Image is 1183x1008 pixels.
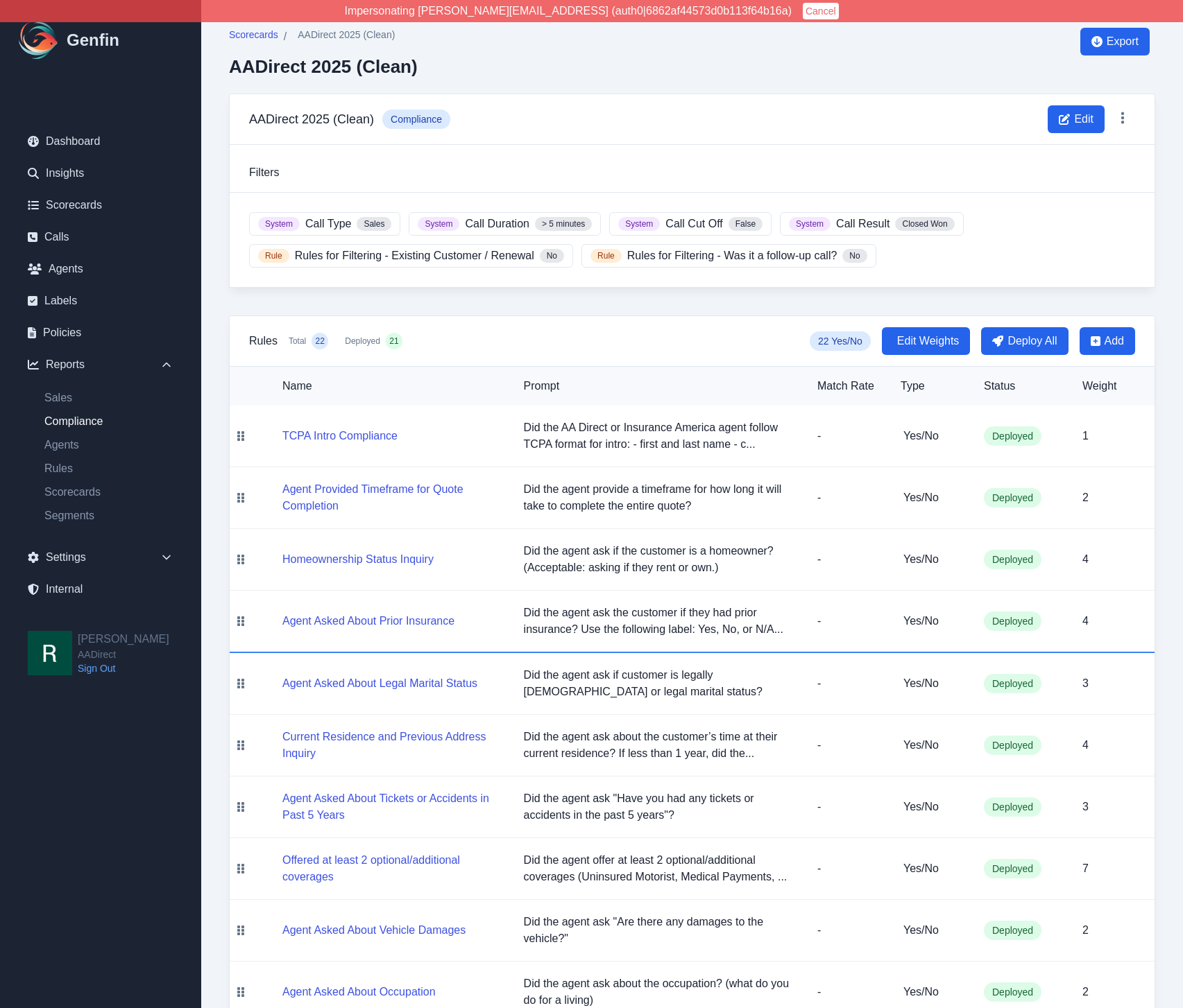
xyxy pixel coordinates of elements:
h2: [PERSON_NAME] [78,631,169,648]
h5: Yes/No [903,860,962,877]
th: Name [252,367,513,406]
img: Logo [17,18,61,62]
a: Compliance [33,413,185,430]
p: - [817,737,878,754]
span: 2 [1082,986,1089,998]
p: Did the agent ask the customer if they had prior insurance? Use the following label: Yes, No, or ... [524,605,795,638]
span: 7 [1082,862,1089,874]
span: / [284,28,287,45]
p: Did the agent ask about the customer’s time at their current residence? If less than 1 year, did ... [524,729,795,762]
a: Scorecards [229,28,278,45]
a: Sign Out [78,661,169,675]
span: 2 [1082,492,1089,503]
a: Calls [17,223,185,251]
button: Cancel [803,3,839,19]
a: Homeownership Status Inquiry [282,553,434,565]
span: System [618,217,660,231]
h5: Yes/No [903,675,962,692]
span: Rules for Filtering - Was it a follow-up call? [627,247,837,264]
span: Call Type [305,216,351,232]
a: Segments [33,507,185,524]
button: Export [1080,28,1150,55]
h5: Yes/No [903,428,962,444]
th: Weight [1071,367,1155,406]
span: Deployed [984,921,1041,940]
p: Did the agent ask if the customer is a homeowner? (Acceptable: asking if they rent or own.) [524,543,795,576]
button: Current Residence and Previous Address Inquiry [282,729,502,762]
p: - [817,489,878,506]
a: Agents [33,437,185,453]
span: Add [1105,333,1124,349]
button: Deploy All [981,327,1068,355]
span: Deploy All [1007,333,1057,349]
span: Deployed [345,336,380,347]
span: 4 [1082,553,1089,565]
span: Scorecards [229,28,278,42]
a: Agent Asked About Legal Marital Status [282,677,477,689]
a: Scorecards [33,484,185,501]
p: - [817,922,878,939]
span: 3 [1082,801,1089,813]
img: Rob Kwok [28,631,72,675]
p: - [817,675,878,692]
h5: Yes/No [903,799,962,815]
span: Deployed [984,859,1041,878]
th: Status [973,367,1071,406]
a: Agent Asked About Vehicle Damages [282,924,466,936]
a: Sales [33,390,185,406]
span: > 5 minutes [535,217,592,231]
span: Call Cut Off [665,216,722,232]
span: Rule [258,249,289,263]
span: 22 [316,336,325,347]
p: Did the agent ask "Are there any damages to the vehicle?" [524,914,795,947]
span: 22 Yes/No [810,331,871,351]
p: Did the AA Direct or Insurance America agent follow TCPA format for intro: - first and last name ... [524,419,795,453]
button: Agent Asked About Legal Marital Status [282,675,477,692]
p: - [817,613,878,629]
span: Compliance [382,110,450,129]
span: Total [289,336,306,347]
button: Agent Asked About Prior Insurance [282,613,454,629]
a: Agent Asked About Prior Insurance [282,615,454,627]
h5: Yes/No [903,922,962,939]
a: Agents [17,255,185,283]
span: No [842,249,867,263]
a: Scorecards [17,191,185,219]
button: Add [1080,327,1135,355]
p: - [817,428,878,444]
span: Deployed [984,674,1041,693]
span: Deployed [984,611,1041,631]
span: Deployed [984,736,1041,755]
th: Type [890,367,973,406]
a: Current Residence and Previous Address Inquiry [282,747,502,759]
h3: AADirect 2025 (Clean) [249,110,374,129]
a: TCPA Intro Compliance [282,430,398,442]
span: Rules for Filtering - Existing Customer / Renewal [295,247,534,264]
a: Agent Provided Timeframe for Quote Completion [282,500,502,512]
span: Deployed [984,488,1041,507]
a: Dashboard [17,128,185,155]
p: Did the agent offer at least 2 optional/additional coverages (Uninsured Motorist, Medical Payment... [524,852,795,885]
button: Agent Asked About Occupation [282,984,436,1000]
p: - [817,860,878,877]
a: Agent Asked About Occupation [282,986,436,998]
span: AADirect [78,648,169,661]
span: Closed Won [895,217,954,231]
p: - [817,799,878,815]
span: Edit [1074,111,1093,128]
span: 1 [1082,430,1089,442]
span: Sales [357,217,391,231]
div: Reports [17,351,185,379]
button: Edit Weights [882,327,971,355]
div: Settings [17,544,185,571]
button: Offered at least 2 optional/additional coverages [282,852,502,885]
span: Deployed [984,797,1041,817]
h5: Yes/No [903,551,962,568]
span: 2 [1082,924,1089,936]
span: Export [1107,33,1139,50]
h5: Yes/No [903,613,962,629]
span: Call Result [836,216,890,232]
a: Insights [17,159,185,187]
span: AADirect 2025 (Clean) [298,28,395,42]
a: Agent Asked About Tickets or Accidents in Past 5 Years [282,809,502,821]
